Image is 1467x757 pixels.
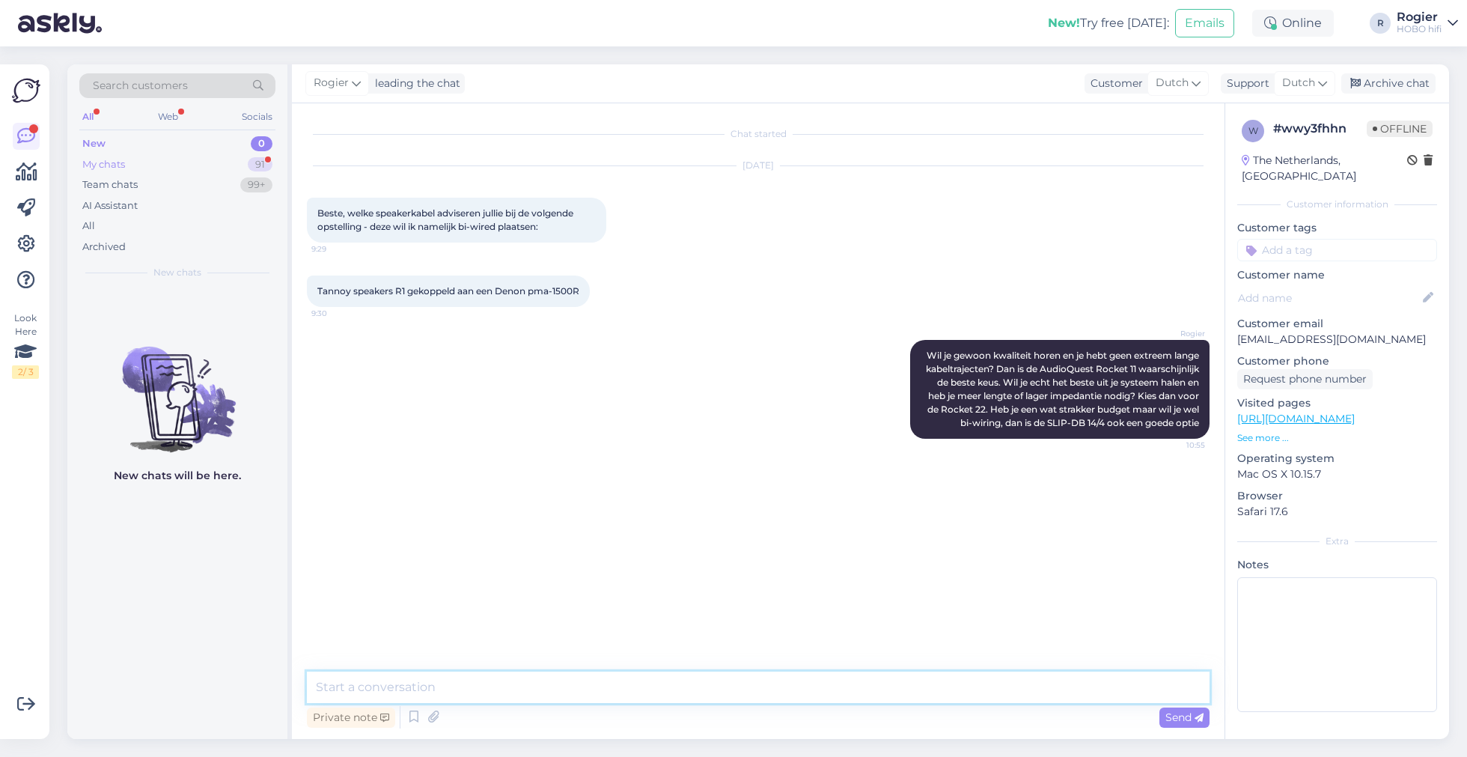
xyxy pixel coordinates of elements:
div: Try free [DATE]: [1048,14,1169,32]
div: The Netherlands, [GEOGRAPHIC_DATA] [1242,153,1407,184]
div: 99+ [240,177,272,192]
button: Emails [1175,9,1234,37]
div: AI Assistant [82,198,138,213]
div: Chat started [307,127,1210,141]
div: Archived [82,240,126,255]
div: R [1370,13,1391,34]
p: [EMAIL_ADDRESS][DOMAIN_NAME] [1237,332,1437,347]
span: Dutch [1282,75,1315,91]
div: 91 [248,157,272,172]
p: See more ... [1237,431,1437,445]
input: Add a tag [1237,239,1437,261]
span: Rogier [1149,328,1205,339]
span: Tannoy speakers R1 gekoppeld aan een Denon pma-1500R [317,285,579,297]
div: All [82,219,95,234]
input: Add name [1238,290,1420,306]
div: # wwy3fhhn [1273,120,1367,138]
span: 9:30 [311,308,367,319]
p: Safari 17.6 [1237,504,1437,520]
span: Rogier [314,75,349,91]
p: Customer email [1237,316,1437,332]
div: Request phone number [1237,369,1373,389]
div: leading the chat [369,76,460,91]
div: Team chats [82,177,138,192]
a: [URL][DOMAIN_NAME] [1237,412,1355,425]
span: 9:29 [311,243,367,255]
p: Customer phone [1237,353,1437,369]
div: Private note [307,708,395,728]
div: Customer [1085,76,1143,91]
span: Search customers [93,78,188,94]
div: Web [155,107,181,127]
div: Online [1252,10,1334,37]
span: Offline [1367,121,1433,137]
div: Extra [1237,535,1437,548]
span: Send [1165,711,1204,724]
p: Mac OS X 10.15.7 [1237,466,1437,482]
p: Visited pages [1237,395,1437,411]
div: Customer information [1237,198,1437,211]
div: Rogier [1397,11,1442,23]
p: Notes [1237,557,1437,573]
span: Dutch [1156,75,1189,91]
span: 10:55 [1149,440,1205,451]
div: HOBO hifi [1397,23,1442,35]
div: 0 [251,136,272,151]
div: My chats [82,157,125,172]
div: Socials [239,107,275,127]
p: Customer tags [1237,220,1437,236]
span: Wil je gewoon kwaliteit horen en je hebt geen extreem lange kabeltrajecten? Dan is de AudioQuest ... [926,350,1201,428]
p: New chats will be here. [114,468,241,484]
div: All [79,107,97,127]
div: Support [1221,76,1269,91]
p: Operating system [1237,451,1437,466]
span: Beste, welke speakerkabel adviseren jullie bij de volgende opstelling - deze wil ik namelijk bi-w... [317,207,576,232]
b: New! [1048,16,1080,30]
div: Archive chat [1341,73,1436,94]
a: RogierHOBO hifi [1397,11,1458,35]
img: No chats [67,320,287,454]
div: 2 / 3 [12,365,39,379]
p: Customer name [1237,267,1437,283]
div: Look Here [12,311,39,379]
div: New [82,136,106,151]
div: [DATE] [307,159,1210,172]
span: w [1248,125,1258,136]
span: New chats [153,266,201,279]
img: Askly Logo [12,76,40,105]
p: Browser [1237,488,1437,504]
